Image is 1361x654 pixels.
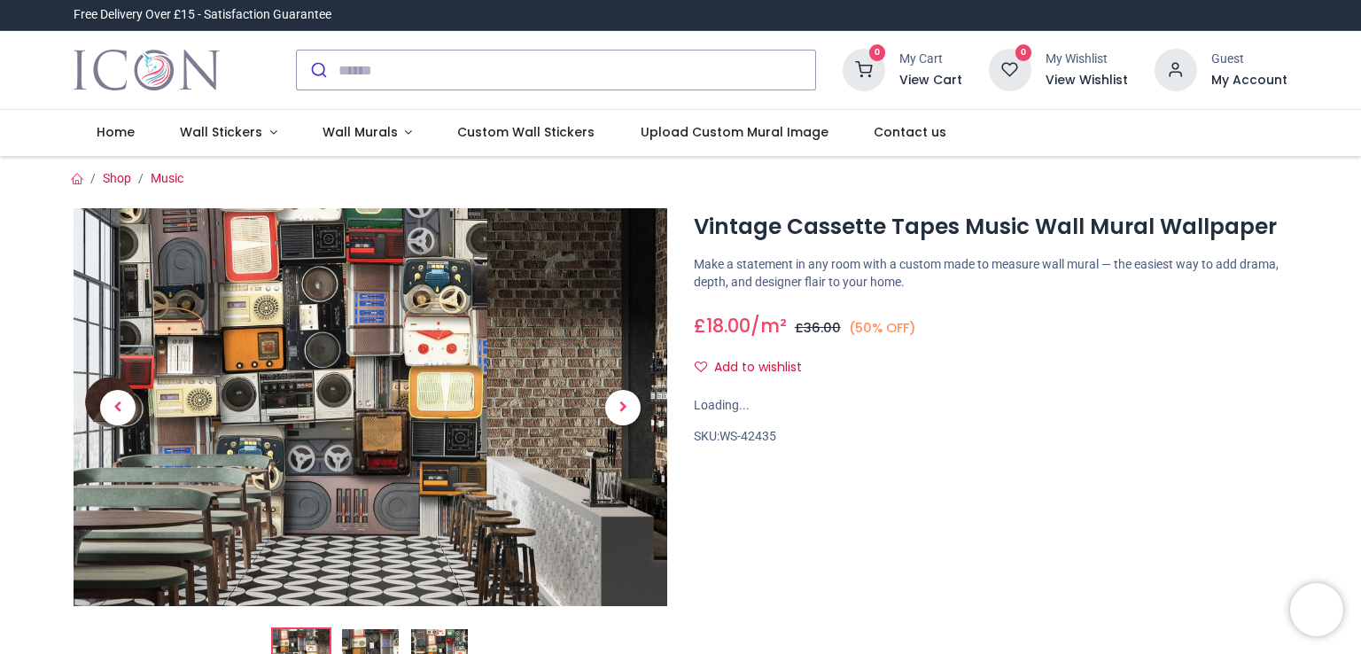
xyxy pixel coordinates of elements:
span: £ [795,319,841,337]
a: My Account [1211,72,1287,90]
span: Upload Custom Mural Image [641,123,828,141]
a: View Cart [899,72,962,90]
a: Wall Murals [299,110,435,156]
sup: 0 [1015,44,1032,61]
a: Next [579,268,667,546]
a: Shop [103,171,131,185]
span: Wall Murals [323,123,398,141]
span: Wall Stickers [180,123,262,141]
span: /m² [750,313,787,339]
i: Add to wishlist [695,361,707,373]
a: View Wishlist [1046,72,1128,90]
span: Custom Wall Stickers [457,123,595,141]
span: 18.00 [706,313,750,339]
button: Add to wishlistAdd to wishlist [694,353,817,383]
div: Free Delivery Over £15 - Satisfaction Guarantee [74,6,331,24]
a: Music [151,171,183,185]
p: Make a statement in any room with a custom made to measure wall mural — the easiest way to add dr... [694,256,1287,291]
span: Home [97,123,135,141]
span: £ [694,313,750,339]
button: Submit [297,51,338,90]
a: 0 [989,62,1031,76]
img: Icon Wall Stickers [74,45,220,95]
iframe: Customer reviews powered by Trustpilot [915,6,1287,24]
a: Logo of Icon Wall Stickers [74,45,220,95]
span: WS-42435 [719,429,776,443]
div: My Cart [899,51,962,68]
div: Loading... [694,397,1287,415]
img: Vintage Cassette Tapes Music Wall Mural Wallpaper [74,208,667,606]
a: Previous [74,268,162,546]
span: Previous [100,390,136,425]
div: My Wishlist [1046,51,1128,68]
a: 0 [843,62,885,76]
iframe: Brevo live chat [1290,583,1343,636]
span: Contact us [874,123,946,141]
div: Guest [1211,51,1287,68]
a: Wall Stickers [157,110,299,156]
span: 36.00 [804,319,841,337]
h1: Vintage Cassette Tapes Music Wall Mural Wallpaper [694,212,1287,242]
span: Next [605,390,641,425]
small: (50% OFF) [849,319,916,338]
sup: 0 [869,44,886,61]
div: SKU: [694,428,1287,446]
